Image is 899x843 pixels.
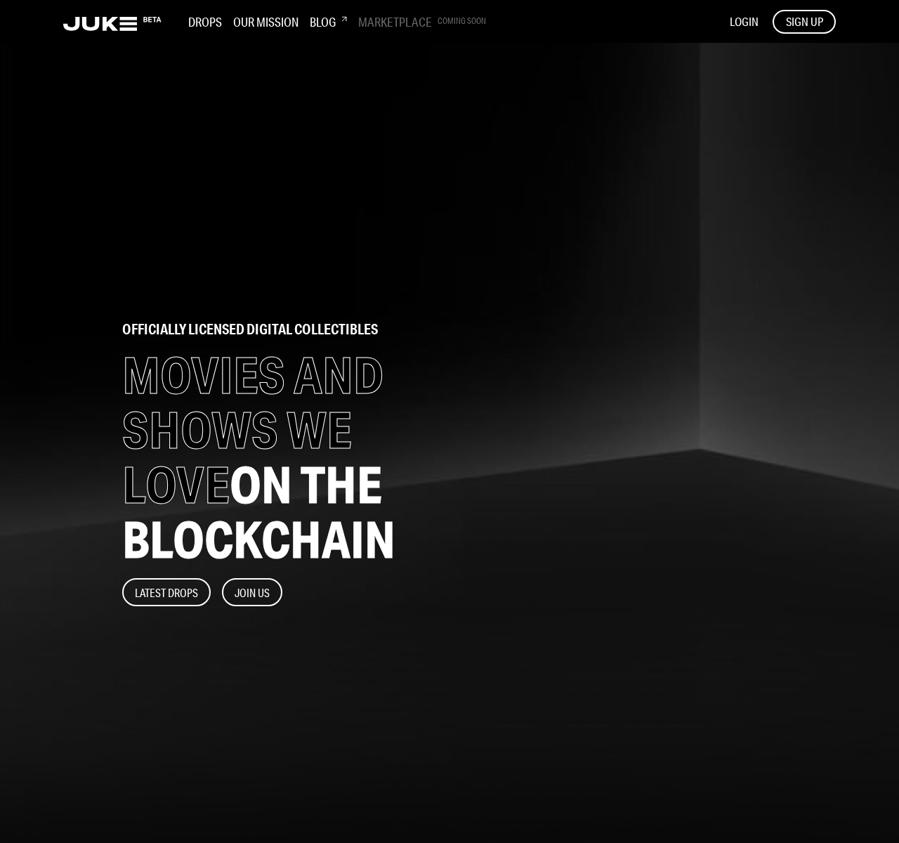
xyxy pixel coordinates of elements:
[188,14,222,30] h3: Drops
[773,10,836,34] button: SIGN UP
[122,348,429,567] h1: MOVIES AND SHOWS WE LOVE
[222,578,282,606] button: Join Us
[122,454,395,570] span: ON THE BLOCKCHAIN
[122,322,429,336] h2: officially licensed digital collectibles
[730,14,759,30] button: LOGIN
[310,14,347,30] h3: Blog
[122,578,211,606] button: Latest Drops
[786,14,823,30] span: SIGN UP
[233,14,298,30] h3: Our Mission
[456,222,777,707] img: home-banner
